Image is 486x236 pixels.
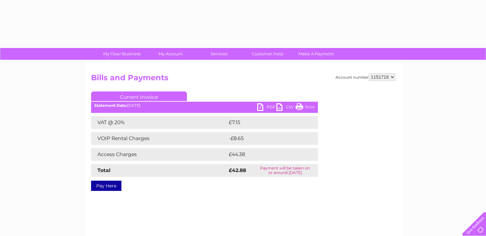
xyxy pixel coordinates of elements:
a: Pay Here [91,181,121,191]
td: £44.38 [227,148,305,161]
td: -£8.65 [227,132,305,145]
a: My Clear Business [96,48,148,60]
div: [DATE] [91,103,318,108]
div: Account number [336,73,395,81]
a: Print [296,103,315,113]
td: Payment will be taken on or around [DATE] [252,164,318,177]
a: Make A Payment [290,48,343,60]
a: My Account [144,48,197,60]
td: Access Charges [91,148,227,161]
a: Services [193,48,245,60]
td: VAT @ 20% [91,116,227,129]
a: CSV [276,103,296,113]
td: VOIP Rental Charges [91,132,227,145]
a: PDF [257,103,276,113]
a: Current Invoice [91,91,187,101]
strong: £42.88 [229,167,246,173]
td: £7.15 [227,116,302,129]
strong: Total [97,167,111,173]
h2: Bills and Payments [91,73,395,85]
a: Customer Help [241,48,294,60]
b: Statement Date: [94,103,127,108]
